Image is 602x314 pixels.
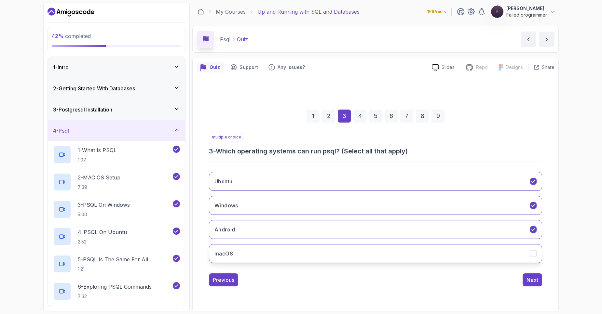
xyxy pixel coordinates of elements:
[431,110,445,123] div: 9
[53,85,135,92] h3: 2 - Getting Started With Databases
[78,255,171,263] p: 5 - PSQL Is The Same For All Operating Systems
[53,255,180,273] button: 5-PSQL Is The Same For All Operating Systems1:21
[257,8,360,16] p: Up and Running with SQL and Databases
[506,64,523,71] p: Designs
[78,228,127,236] p: 4 - PSQL On Ubuntu
[527,276,538,284] div: Next
[307,110,320,123] div: 1
[416,110,429,123] div: 8
[78,266,171,272] p: 1:21
[542,64,554,71] p: Share
[385,110,398,123] div: 6
[48,120,185,141] button: 4-Psql
[265,62,309,72] button: Feedback button
[338,110,351,123] div: 3
[237,35,248,43] p: Quiz
[427,8,446,15] p: 151 Points
[216,8,246,16] a: My Courses
[209,244,542,263] button: macOS
[353,110,366,123] div: 4
[214,250,233,257] h3: macOS
[214,226,235,233] h3: Android
[506,12,547,18] p: Failed programmer
[78,293,152,300] p: 7:32
[78,283,152,291] p: 6 - Exploring PSQL Commands
[53,63,69,71] h3: 1 - Intro
[53,200,180,218] button: 3-PSQL On Windows5:00
[400,110,413,123] div: 7
[369,110,382,123] div: 5
[214,202,238,209] h3: Windows
[78,239,127,245] p: 2:52
[528,64,554,71] button: Share
[78,146,116,154] p: 1 - What Is PSQL
[197,62,224,72] button: quiz button
[523,273,542,286] button: Next
[53,127,69,135] h3: 4 - Psql
[213,276,234,284] div: Previous
[209,147,542,156] h3: 3 - Which operating systems can run psql? (Select all that apply)
[491,6,503,18] img: user profile image
[506,5,547,12] p: [PERSON_NAME]
[78,184,120,190] p: 7:39
[226,62,262,72] button: Support button
[198,8,204,15] a: Dashboard
[278,64,305,71] p: Any issues?
[48,57,185,78] button: 1-Intro
[78,201,130,209] p: 3 - PSQL On Windows
[53,228,180,246] button: 4-PSQL On Ubuntu2:52
[539,32,554,47] button: next content
[239,64,258,71] p: Support
[476,64,488,71] p: Repo
[52,33,64,39] span: 42 %
[48,99,185,120] button: 3-Postgresql Installation
[209,172,542,191] button: Ubuntu
[78,211,130,218] p: 5:00
[78,174,120,181] p: 2 - MAC OS Setup
[53,282,180,300] button: 6-Exploring PSQL Commands7:32
[322,110,335,123] div: 2
[521,32,536,47] button: previous content
[442,64,455,71] p: Slides
[209,220,542,239] button: Android
[214,177,232,185] h3: Ubuntu
[427,64,460,71] a: Slides
[53,173,180,191] button: 2-MAC OS Setup7:39
[78,157,116,163] p: 1:07
[220,35,230,43] p: Psql
[209,133,244,141] p: multiple choice
[48,7,94,17] a: Dashboard
[53,106,112,113] h3: 3 - Postgresql Installation
[491,5,556,18] button: user profile image[PERSON_NAME]Failed programmer
[209,273,238,286] button: Previous
[209,196,542,215] button: Windows
[210,64,220,71] p: Quiz
[48,78,185,99] button: 2-Getting Started With Databases
[52,33,91,39] span: completed
[53,146,180,164] button: 1-What Is PSQL1:07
